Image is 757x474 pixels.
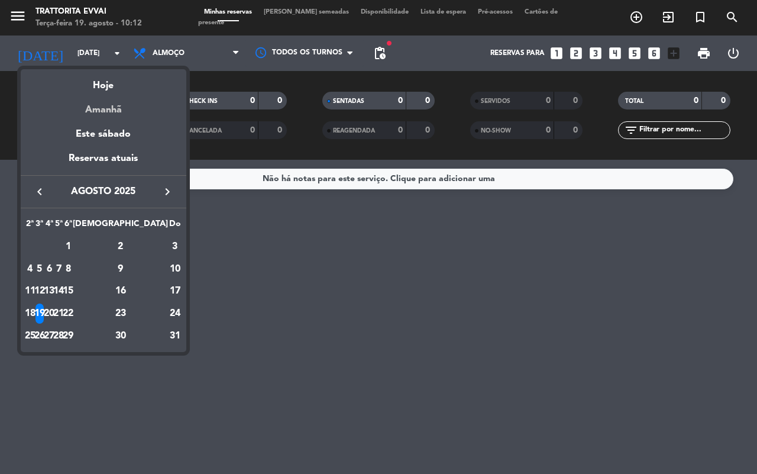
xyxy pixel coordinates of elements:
th: Terça-feira [35,217,44,236]
td: 29 de agosto de 2025 [63,325,73,347]
div: 24 [169,304,181,324]
td: AGO [25,236,64,258]
div: 11 [26,282,35,302]
th: Quarta-feira [44,217,54,236]
td: 4 de agosto de 2025 [25,258,35,280]
div: 23 [77,304,163,324]
div: 10 [169,259,181,279]
th: Segunda-feira [25,217,35,236]
td: 25 de agosto de 2025 [25,325,35,347]
th: Sexta-feira [63,217,73,236]
th: Sábado [73,217,168,236]
td: 18 de agosto de 2025 [25,302,35,325]
div: 7 [54,259,63,279]
i: keyboard_arrow_right [160,185,174,199]
div: 15 [64,282,73,302]
td: 28 de agosto de 2025 [54,325,63,347]
div: 21 [54,304,63,324]
td: 30 de agosto de 2025 [73,325,168,347]
td: 11 de agosto de 2025 [25,280,35,303]
div: 30 [77,326,163,346]
div: 22 [64,304,73,324]
td: 14 de agosto de 2025 [54,280,63,303]
td: 23 de agosto de 2025 [73,302,168,325]
td: 1 de agosto de 2025 [63,236,73,258]
td: 20 de agosto de 2025 [44,302,54,325]
div: 18 [26,304,35,324]
th: Domingo [168,217,181,236]
td: 21 de agosto de 2025 [54,302,63,325]
td: 13 de agosto de 2025 [44,280,54,303]
div: 31 [169,326,181,346]
div: 26 [35,326,44,346]
div: Hoje [21,69,186,93]
td: 3 de agosto de 2025 [168,236,181,258]
div: 19 [35,304,44,324]
div: 25 [26,326,35,346]
button: keyboard_arrow_right [157,184,178,199]
td: 9 de agosto de 2025 [73,258,168,280]
div: 14 [54,282,63,302]
div: 29 [64,326,73,346]
div: 27 [45,326,54,346]
td: 7 de agosto de 2025 [54,258,63,280]
div: 16 [77,282,163,302]
td: 5 de agosto de 2025 [35,258,44,280]
span: agosto 2025 [50,184,157,199]
div: 3 [169,237,181,257]
div: Reservas atuais [21,151,186,175]
i: keyboard_arrow_left [33,185,47,199]
div: 12 [35,282,44,302]
button: keyboard_arrow_left [29,184,50,199]
td: 8 de agosto de 2025 [63,258,73,280]
td: 16 de agosto de 2025 [73,280,168,303]
div: 17 [169,282,181,302]
div: 13 [45,282,54,302]
td: 27 de agosto de 2025 [44,325,54,347]
div: 8 [64,259,73,279]
div: 6 [45,259,54,279]
div: Amanhã [21,93,186,118]
div: 9 [77,259,163,279]
td: 17 de agosto de 2025 [168,280,181,303]
td: 22 de agosto de 2025 [63,302,73,325]
td: 26 de agosto de 2025 [35,325,44,347]
div: 5 [35,259,44,279]
div: 4 [26,259,35,279]
td: 19 de agosto de 2025 [35,302,44,325]
div: 20 [45,304,54,324]
div: Este sábado [21,118,186,151]
td: 12 de agosto de 2025 [35,280,44,303]
td: 6 de agosto de 2025 [44,258,54,280]
td: 10 de agosto de 2025 [168,258,181,280]
td: 31 de agosto de 2025 [168,325,181,347]
td: 24 de agosto de 2025 [168,302,181,325]
th: Quinta-feira [54,217,63,236]
div: 2 [77,237,163,257]
div: 1 [64,237,73,257]
div: 28 [54,326,63,346]
td: 2 de agosto de 2025 [73,236,168,258]
td: 15 de agosto de 2025 [63,280,73,303]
